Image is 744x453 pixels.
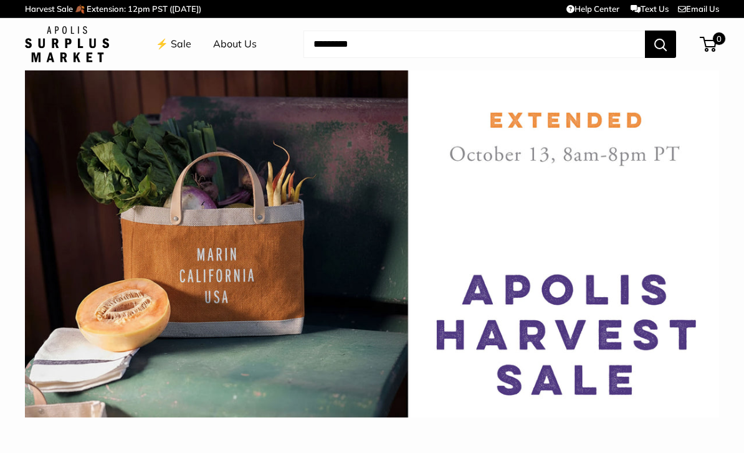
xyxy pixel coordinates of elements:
a: Text Us [631,4,669,14]
a: About Us [213,35,257,54]
img: Apolis: Surplus Market [25,26,109,62]
a: 0 [701,37,717,52]
a: ⚡️ Sale [156,35,191,54]
span: 0 [713,32,725,45]
input: Search... [303,31,645,58]
a: Email Us [678,4,719,14]
a: Help Center [566,4,619,14]
button: Search [645,31,676,58]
